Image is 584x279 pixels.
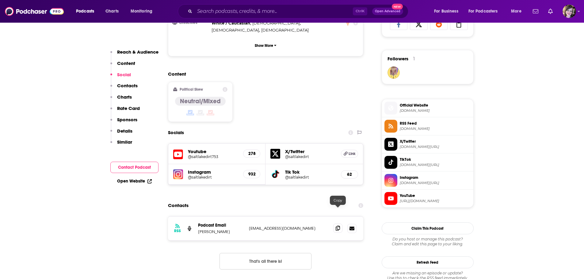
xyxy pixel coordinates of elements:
[468,7,498,16] span: For Podcasters
[285,169,336,175] h5: Tik Tok
[384,192,471,205] a: YouTube[URL][DOMAIN_NAME]
[252,20,301,27] span: ,
[285,175,336,179] a: @saltlakedirt
[110,72,131,83] button: Social
[188,169,239,175] h5: Instagram
[434,7,458,16] span: For Business
[248,151,255,156] h5: 278
[563,5,576,18] span: Logged in as IAmMBlankenship
[117,49,158,55] p: Reach & Audience
[117,128,132,134] p: Details
[392,4,403,9] span: New
[382,237,474,247] div: Claim and edit this page to your liking.
[384,138,471,151] a: X/Twitter[DOMAIN_NAME][URL]
[341,150,358,158] a: Link
[117,105,140,111] p: Rate Card
[110,49,158,60] button: Reach & Audience
[400,145,471,149] span: twitter.com/saltlakedirt
[400,139,471,144] span: X/Twitter
[188,175,239,179] a: @saltlakedirt
[249,226,329,231] p: [EMAIL_ADDRESS][DOMAIN_NAME]
[384,174,471,187] a: Instagram[DOMAIN_NAME][URL]
[173,169,183,179] img: iconImage
[372,8,403,15] button: Open AdvancedNew
[117,117,137,123] p: Sponsors
[110,128,132,139] button: Details
[110,94,132,105] button: Charts
[110,105,140,117] button: Rate Card
[168,200,189,211] h2: Contacts
[507,6,529,16] button: open menu
[563,5,576,18] img: User Profile
[400,163,471,167] span: tiktok.com/@saltlakedirt
[212,21,250,25] span: White / Caucasian
[530,6,541,17] a: Show notifications dropdown
[131,7,152,16] span: Monitoring
[384,156,471,169] a: TikTok[DOMAIN_NAME][URL]
[117,94,132,100] p: Charts
[261,28,309,32] span: [DEMOGRAPHIC_DATA]
[198,229,244,234] p: [PERSON_NAME]
[450,18,468,30] a: Copy Link
[346,172,353,177] h5: 62
[464,6,507,16] button: open menu
[400,175,471,180] span: Instagram
[349,151,356,156] span: Link
[117,179,152,184] a: Open Website
[400,199,471,203] span: https://www.youtube.com/@saltlakedirt753
[353,7,367,15] span: Ctrl K
[413,56,415,62] div: 1
[110,117,137,128] button: Sponsors
[511,7,521,16] span: More
[387,66,400,79] img: saltlakedirt
[252,21,300,25] span: [DEMOGRAPHIC_DATA]
[117,83,138,89] p: Contacts
[400,157,471,162] span: TikTok
[382,222,474,234] button: Claim This Podcast
[430,18,448,30] a: Share on Reddit
[117,60,135,66] p: Content
[410,18,428,30] a: Share on X/Twitter
[400,121,471,126] span: RSS Feed
[110,60,135,72] button: Content
[105,7,119,16] span: Charts
[248,172,255,177] h5: 932
[400,126,471,131] span: anchor.fm
[400,108,471,113] span: saltlakedirt.com
[168,71,359,77] h2: Content
[126,6,160,16] button: open menu
[330,196,346,205] div: Copy
[400,181,471,185] span: instagram.com/saltlakedirt
[255,43,273,48] p: Show More
[184,4,414,18] div: Search podcasts, credits, & more...
[117,72,131,77] p: Social
[174,228,181,233] h3: RSS
[400,103,471,108] span: Official Website
[212,28,259,32] span: [DEMOGRAPHIC_DATA]
[72,6,102,16] button: open menu
[285,154,336,159] a: @saltlakedirt
[430,6,466,16] button: open menu
[375,10,400,13] span: Open Advanced
[285,149,336,154] h5: X/Twitter
[110,162,158,173] button: Contact Podcast
[400,193,471,198] span: YouTube
[563,5,576,18] button: Show profile menu
[387,56,408,62] span: Followers
[195,6,353,16] input: Search podcasts, credits, & more...
[110,139,132,150] button: Similar
[212,27,260,34] span: ,
[5,6,64,17] img: Podchaser - Follow, Share and Rate Podcasts
[101,6,122,16] a: Charts
[384,102,471,115] a: Official Website[DOMAIN_NAME]
[384,120,471,133] a: RSS Feed[DOMAIN_NAME]
[173,21,209,25] h3: Ethnicities
[168,127,184,138] h2: Socials
[390,18,408,30] a: Share on Facebook
[188,149,239,154] h5: Youtube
